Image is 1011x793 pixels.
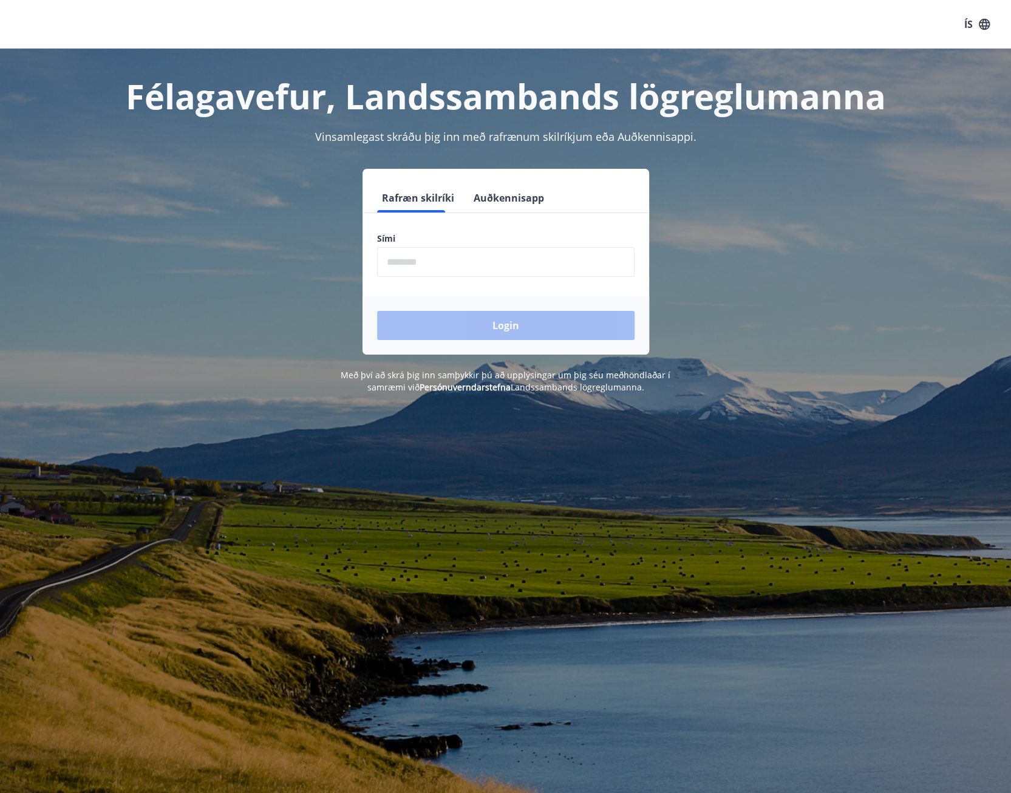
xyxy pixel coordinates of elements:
a: Persónuverndarstefna [420,381,511,393]
span: Með því að skrá þig inn samþykkir þú að upplýsingar um þig séu meðhöndlaðar í samræmi við Landssa... [341,369,670,393]
button: Rafræn skilríki [377,183,459,213]
button: ÍS [958,13,996,35]
label: Sími [377,233,635,245]
span: Vinsamlegast skráðu þig inn með rafrænum skilríkjum eða Auðkennisappi. [315,129,696,144]
button: Auðkennisapp [469,183,549,213]
h1: Félagavefur, Landssambands lögreglumanna [83,73,928,119]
